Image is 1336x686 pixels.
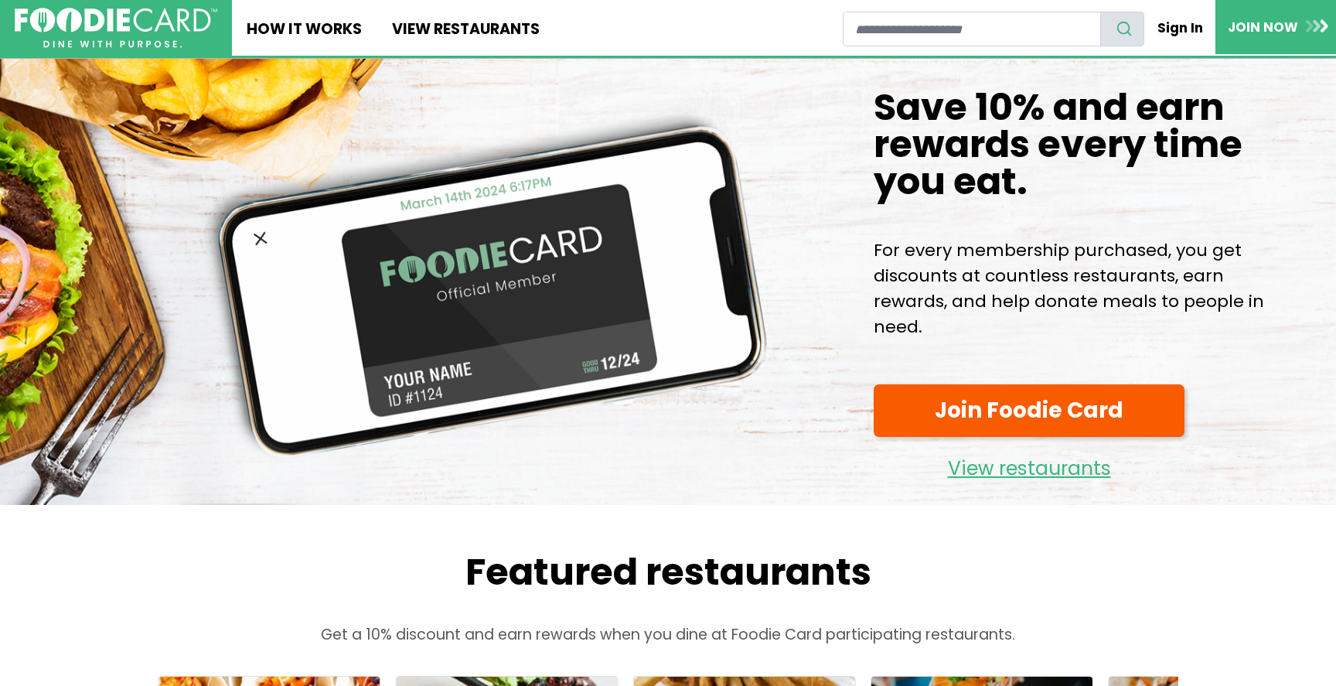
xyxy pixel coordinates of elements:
[874,89,1287,200] h1: Save 10% and earn rewards every time you eat.
[874,445,1184,484] a: View restaurants
[843,12,1100,46] input: restaurant search
[15,8,217,49] img: FoodieCard; Eat, Drink, Save, Donate
[127,624,1209,647] p: Get a 10% discount and earn rewards when you dine at Foodie Card participating restaurants.
[874,237,1287,340] p: For every membership purchased, you get discounts at countless restaurants, earn rewards, and hel...
[874,384,1184,438] a: Join Foodie Card
[127,550,1209,595] h2: Featured restaurants
[1100,12,1145,46] button: search
[1144,11,1215,45] a: Sign In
